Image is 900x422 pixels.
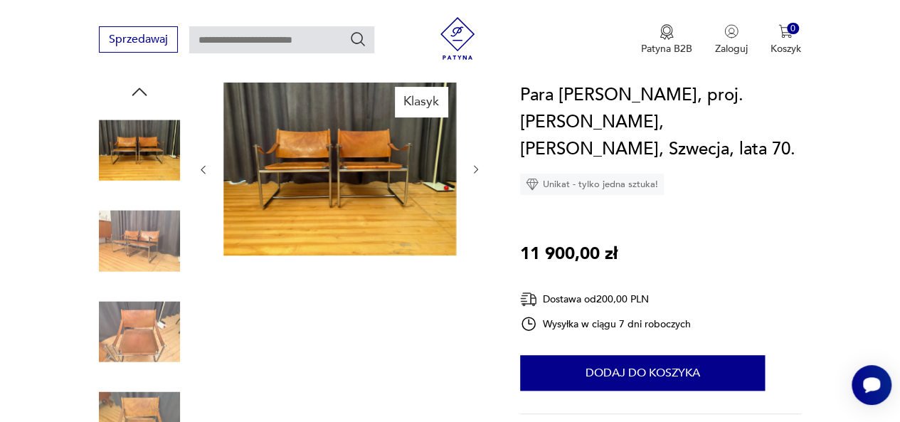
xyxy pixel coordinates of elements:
p: 11 900,00 zł [520,241,618,268]
img: Ikonka użytkownika [724,24,738,38]
img: Zdjęcie produktu Para foteli Amiral, proj. Karin Mobring, Ikea, Szwecja, lata 70. [99,201,180,282]
p: Koszyk [771,42,801,56]
a: Ikona medaluPatyna B2B [641,24,692,56]
button: Sprzedawaj [99,26,178,53]
div: Unikat - tylko jedna sztuka! [520,174,664,195]
a: Sprzedawaj [99,36,178,46]
p: Zaloguj [715,42,748,56]
p: Patyna B2B [641,42,692,56]
img: Ikona dostawy [520,290,537,308]
h1: Para [PERSON_NAME], proj. [PERSON_NAME], [PERSON_NAME], Szwecja, lata 70. [520,82,801,163]
div: Klasyk [395,87,448,117]
div: Dostawa od 200,00 PLN [520,290,691,308]
img: Patyna - sklep z meblami i dekoracjami vintage [436,17,479,60]
button: Patyna B2B [641,24,692,56]
img: Zdjęcie produktu Para foteli Amiral, proj. Karin Mobring, Ikea, Szwecja, lata 70. [99,110,180,191]
img: Zdjęcie produktu Para foteli Amiral, proj. Karin Mobring, Ikea, Szwecja, lata 70. [99,291,180,372]
img: Zdjęcie produktu Para foteli Amiral, proj. Karin Mobring, Ikea, Szwecja, lata 70. [223,81,456,255]
button: 0Koszyk [771,24,801,56]
div: Wysyłka w ciągu 7 dni roboczych [520,315,691,332]
img: Ikona medalu [660,24,674,40]
button: Zaloguj [715,24,748,56]
div: 0 [787,23,799,35]
iframe: Smartsupp widget button [852,365,891,405]
button: Dodaj do koszyka [520,355,765,391]
button: Szukaj [349,31,366,48]
img: Ikona diamentu [526,178,539,191]
img: Ikona koszyka [778,24,793,38]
